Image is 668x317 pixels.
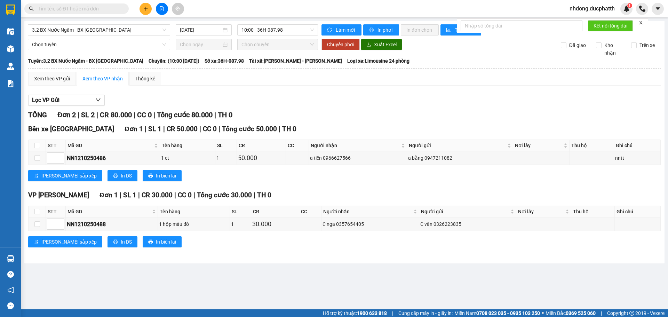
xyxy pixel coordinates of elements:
span: Hỗ trợ kỹ thuật: [323,309,387,317]
button: printerIn DS [108,170,137,181]
span: Chọn chuyến [241,39,314,50]
span: sort-ascending [34,239,39,245]
div: Xem theo VP gửi [34,75,70,82]
button: caret-down [652,3,664,15]
span: | [78,111,79,119]
b: Tuyến: 3.2 BX Nước Ngầm - BX [GEOGRAPHIC_DATA] [28,58,143,64]
span: | [193,191,195,199]
span: | [96,111,98,119]
span: Loại xe: Limousine 24 phòng [347,57,409,65]
span: printer [148,239,153,245]
td: NN1210250488 [66,217,158,231]
span: Người nhận [311,142,400,149]
th: Thu hộ [570,140,614,151]
span: Tổng cước 50.000 [222,125,277,133]
div: 1 [231,220,249,228]
td: NN1210250486 [66,151,160,165]
div: C vân 0326223835 [420,220,515,228]
span: CC 0 [203,125,217,133]
span: CC 0 [178,191,192,199]
div: 1 hộp màu đỏ [159,220,229,228]
input: Tìm tên, số ĐT hoặc mã đơn [38,5,120,13]
span: nhdong.ducphatth [564,4,620,13]
span: | [601,309,602,317]
span: plus [143,6,148,11]
span: Nơi lấy [518,208,564,215]
span: CR 50.000 [167,125,198,133]
span: | [214,111,216,119]
th: CC [286,140,309,151]
button: sort-ascending[PERSON_NAME] sắp xếp [28,236,102,247]
span: | [138,191,140,199]
img: warehouse-icon [7,255,14,262]
div: C nga 0357654405 [323,220,418,228]
span: Đơn 1 [125,125,143,133]
span: download [366,42,371,48]
img: icon-new-feature [623,6,630,12]
span: Đơn 2 [57,111,76,119]
div: NN1210250486 [67,154,159,163]
span: Mã GD [67,208,151,215]
div: nntt [615,154,659,162]
span: CR 80.000 [100,111,132,119]
span: file-add [159,6,164,11]
div: NN1210250488 [67,220,157,229]
span: CR 30.000 [142,191,173,199]
span: ⚪️ [542,312,544,315]
span: Làm mới [336,26,356,34]
span: Cung cấp máy in - giấy in: [398,309,453,317]
span: Nơi lấy [515,142,562,149]
span: | [163,125,165,133]
span: Số xe: 36H-087.98 [205,57,244,65]
span: CC 0 [137,111,152,119]
span: [PERSON_NAME] sắp xếp [41,172,97,180]
span: Lọc VP Gửi [32,96,59,104]
img: logo-vxr [6,5,15,15]
th: CR [251,206,299,217]
span: TH 0 [282,125,296,133]
span: bar-chart [446,27,452,33]
span: close [638,20,643,25]
span: VP [PERSON_NAME] [28,191,89,199]
div: 30.000 [252,219,298,229]
span: TH 0 [257,191,271,199]
button: printerIn biên lai [143,236,182,247]
strong: 0708 023 035 - 0935 103 250 [476,310,540,316]
span: | [174,191,176,199]
div: 1 ct [161,154,214,162]
button: aim [172,3,184,15]
span: In biên lai [156,238,176,246]
span: TH 0 [218,111,232,119]
button: printerIn phơi [363,24,399,35]
span: | [145,125,146,133]
span: Chọn tuyến [32,39,166,50]
button: Kết nối tổng đài [588,20,633,31]
span: | [218,125,220,133]
span: Người gửi [409,142,506,149]
span: Tài xế: [PERSON_NAME] - [PERSON_NAME] [249,57,342,65]
span: Miền Nam [454,309,540,317]
img: warehouse-icon [7,28,14,35]
span: Kho nhận [602,41,626,57]
th: CR [237,140,286,151]
span: down [95,97,101,103]
span: Đã giao [566,41,589,49]
span: SL 1 [148,125,161,133]
span: Bến xe [GEOGRAPHIC_DATA] [28,125,114,133]
span: Kết nối tổng đài [594,22,627,30]
sup: 1 [627,3,632,8]
strong: 0369 525 060 [566,310,596,316]
span: In DS [121,172,132,180]
span: Người nhận [323,208,412,215]
span: | [392,309,393,317]
img: warehouse-icon [7,45,14,53]
span: Tổng cước 30.000 [197,191,252,199]
span: | [254,191,255,199]
div: a bằng 0947211082 [408,154,512,162]
span: In biên lai [156,172,176,180]
span: 10:00 - 36H-087.98 [241,25,314,35]
span: caret-down [655,6,661,12]
span: [PERSON_NAME] sắp xếp [41,238,97,246]
span: aim [175,6,180,11]
span: | [199,125,201,133]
